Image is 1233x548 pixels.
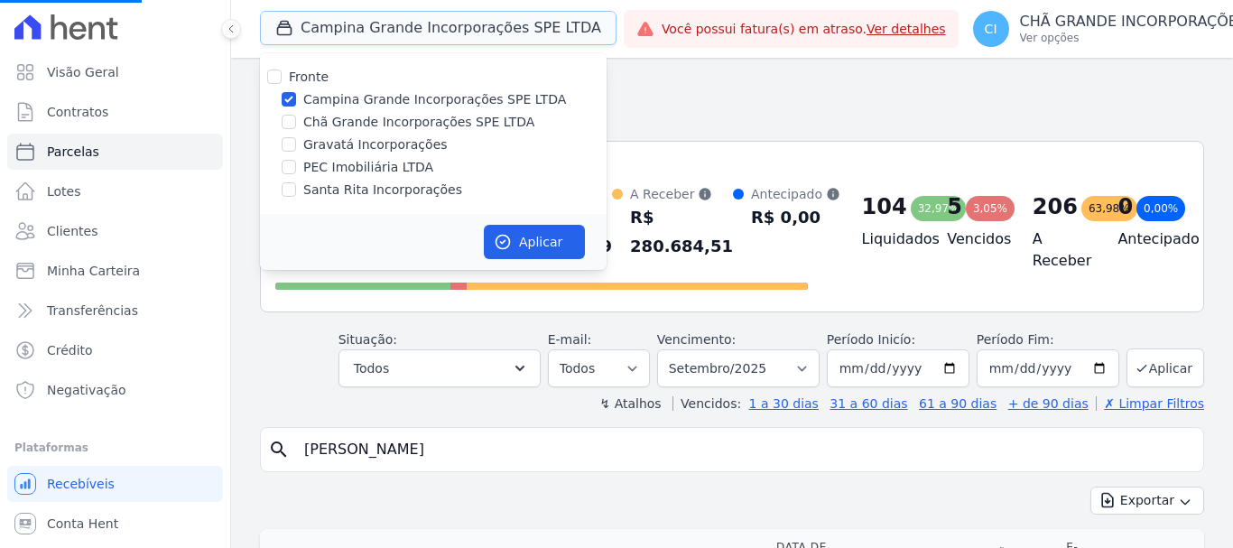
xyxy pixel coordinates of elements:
[911,196,967,221] div: 32,97%
[862,192,907,221] div: 104
[7,372,223,408] a: Negativação
[47,63,119,81] span: Visão Geral
[947,228,1004,250] h4: Vencidos
[630,203,733,261] div: R$ 280.684,51
[862,228,919,250] h4: Liquidados
[47,262,140,280] span: Minha Carteira
[947,192,962,221] div: 5
[47,302,138,320] span: Transferências
[919,396,997,411] a: 61 a 90 dias
[985,23,997,35] span: CI
[966,196,1015,221] div: 3,05%
[1008,396,1089,411] a: + de 90 dias
[7,506,223,542] a: Conta Hent
[260,72,1204,105] h2: Parcelas
[751,203,840,232] div: R$ 0,00
[47,381,126,399] span: Negativação
[1096,396,1204,411] a: ✗ Limpar Filtros
[1117,228,1174,250] h4: Antecipado
[751,185,840,203] div: Antecipado
[7,173,223,209] a: Lotes
[7,466,223,502] a: Recebíveis
[749,396,819,411] a: 1 a 30 dias
[47,182,81,200] span: Lotes
[303,135,448,154] label: Gravatá Incorporações
[354,358,389,379] span: Todos
[47,475,115,493] span: Recebíveis
[47,143,99,161] span: Parcelas
[977,330,1119,349] label: Período Fim:
[289,70,329,84] label: Fronte
[830,396,907,411] a: 31 a 60 dias
[7,213,223,249] a: Clientes
[47,515,118,533] span: Conta Hent
[827,332,915,347] label: Período Inicío:
[7,94,223,130] a: Contratos
[657,332,736,347] label: Vencimento:
[867,22,946,36] a: Ver detalhes
[303,158,433,177] label: PEC Imobiliária LTDA
[548,332,592,347] label: E-mail:
[630,185,733,203] div: A Receber
[1136,196,1185,221] div: 0,00%
[303,181,462,200] label: Santa Rita Incorporações
[672,396,741,411] label: Vencidos:
[599,396,661,411] label: ↯ Atalhos
[1033,192,1078,221] div: 206
[268,439,290,460] i: search
[47,103,108,121] span: Contratos
[293,432,1196,468] input: Buscar por nome do lote ou do cliente
[303,113,534,132] label: Chã Grande Incorporações SPE LTDA
[484,225,585,259] button: Aplicar
[7,332,223,368] a: Crédito
[338,332,397,347] label: Situação:
[7,293,223,329] a: Transferências
[1033,228,1089,272] h4: A Receber
[1117,192,1133,221] div: 0
[662,20,946,39] span: Você possui fatura(s) em atraso.
[14,437,216,459] div: Plataformas
[7,253,223,289] a: Minha Carteira
[1081,196,1137,221] div: 63,98%
[7,134,223,170] a: Parcelas
[47,222,97,240] span: Clientes
[1126,348,1204,387] button: Aplicar
[1090,487,1204,515] button: Exportar
[338,349,541,387] button: Todos
[260,11,616,45] button: Campina Grande Incorporações SPE LTDA
[303,90,566,109] label: Campina Grande Incorporações SPE LTDA
[7,54,223,90] a: Visão Geral
[47,341,93,359] span: Crédito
